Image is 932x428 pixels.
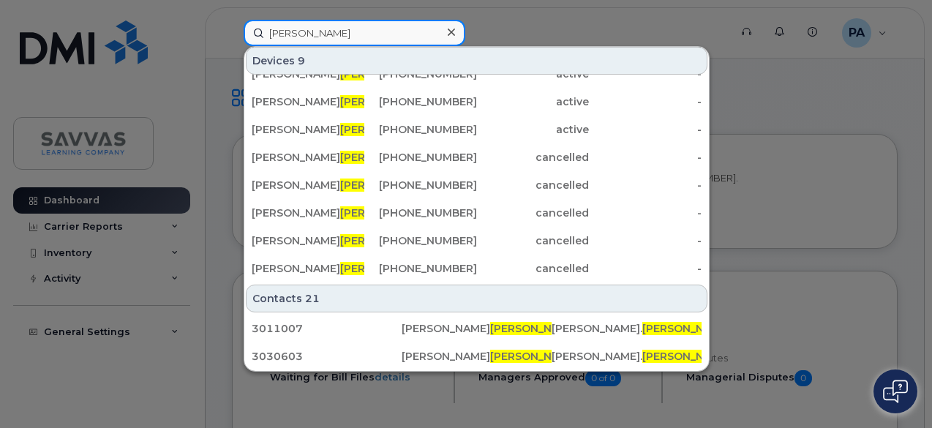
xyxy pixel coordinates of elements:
[340,123,429,136] span: [PERSON_NAME]
[589,94,702,109] div: -
[490,350,579,363] span: [PERSON_NAME]
[246,61,707,87] a: [PERSON_NAME][PERSON_NAME][PHONE_NUMBER]active-
[589,178,702,192] div: -
[246,47,707,75] div: Devices
[246,228,707,254] a: [PERSON_NAME][PERSON_NAME][PHONE_NUMBER]cancelled-
[552,349,702,364] div: [PERSON_NAME]. @[DOMAIN_NAME]
[402,321,552,336] div: [PERSON_NAME]
[252,122,364,137] div: [PERSON_NAME]
[364,122,477,137] div: [PHONE_NUMBER]
[340,234,429,247] span: [PERSON_NAME]
[477,233,590,248] div: cancelled
[252,150,364,165] div: [PERSON_NAME]
[340,206,429,219] span: [PERSON_NAME]
[589,150,702,165] div: -
[642,350,731,363] span: [PERSON_NAME]
[340,95,429,108] span: [PERSON_NAME]
[589,122,702,137] div: -
[305,291,320,306] span: 21
[477,150,590,165] div: cancelled
[252,349,402,364] div: 3030603
[246,172,707,198] a: [PERSON_NAME][PERSON_NAME][PHONE_NUMBER]cancelled-
[246,285,707,312] div: Contacts
[252,261,364,276] div: [PERSON_NAME]
[364,233,477,248] div: [PHONE_NUMBER]
[246,144,707,170] a: [PERSON_NAME][PERSON_NAME][PHONE_NUMBER]cancelled-
[364,261,477,276] div: [PHONE_NUMBER]
[364,150,477,165] div: [PHONE_NUMBER]
[246,116,707,143] a: [PERSON_NAME][PERSON_NAME][PHONE_NUMBER]active-
[246,255,707,282] a: [PERSON_NAME][PERSON_NAME][PHONE_NUMBER]cancelled-
[589,206,702,220] div: -
[477,261,590,276] div: cancelled
[252,233,364,248] div: [PERSON_NAME]
[246,200,707,226] a: [PERSON_NAME][PERSON_NAME][PHONE_NUMBER]cancelled-
[252,321,402,336] div: 3011007
[252,94,364,109] div: [PERSON_NAME]
[589,261,702,276] div: -
[477,122,590,137] div: active
[364,94,477,109] div: [PHONE_NUMBER]
[252,206,364,220] div: [PERSON_NAME]
[883,380,908,403] img: Open chat
[477,178,590,192] div: cancelled
[246,89,707,115] a: [PERSON_NAME][PERSON_NAME][PHONE_NUMBER]active-
[246,343,707,369] a: 3030603[PERSON_NAME][PERSON_NAME][PERSON_NAME].[PERSON_NAME]@[DOMAIN_NAME]
[490,322,579,335] span: [PERSON_NAME]
[364,206,477,220] div: [PHONE_NUMBER]
[589,233,702,248] div: -
[364,178,477,192] div: [PHONE_NUMBER]
[477,206,590,220] div: cancelled
[402,349,552,364] div: [PERSON_NAME]
[340,262,429,275] span: [PERSON_NAME]
[298,53,305,68] span: 9
[552,321,702,336] div: [PERSON_NAME]. @[DOMAIN_NAME]
[477,94,590,109] div: active
[340,151,429,164] span: [PERSON_NAME]
[642,322,731,335] span: [PERSON_NAME]
[252,178,364,192] div: [PERSON_NAME]
[246,315,707,342] a: 3011007[PERSON_NAME][PERSON_NAME][PERSON_NAME].[PERSON_NAME]@[DOMAIN_NAME]
[340,179,429,192] span: [PERSON_NAME]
